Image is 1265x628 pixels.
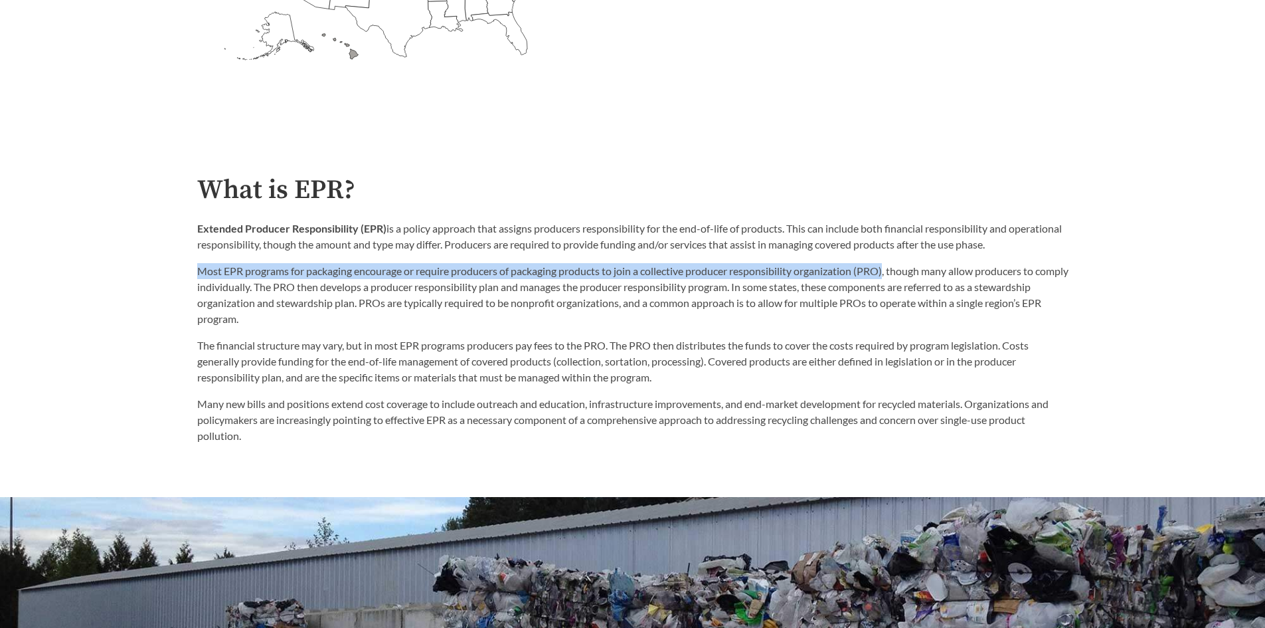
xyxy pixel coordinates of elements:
p: The financial structure may vary, but in most EPR programs producers pay fees to the PRO. The PRO... [197,338,1068,385]
p: Many new bills and positions extend cost coverage to include outreach and education, infrastructu... [197,396,1068,444]
strong: Extended Producer Responsibility (EPR) [197,222,386,235]
h2: What is EPR? [197,175,1068,205]
p: Most EPR programs for packaging encourage or require producers of packaging products to join a co... [197,263,1068,327]
p: is a policy approach that assigns producers responsibility for the end-of-life of products. This ... [197,221,1068,253]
